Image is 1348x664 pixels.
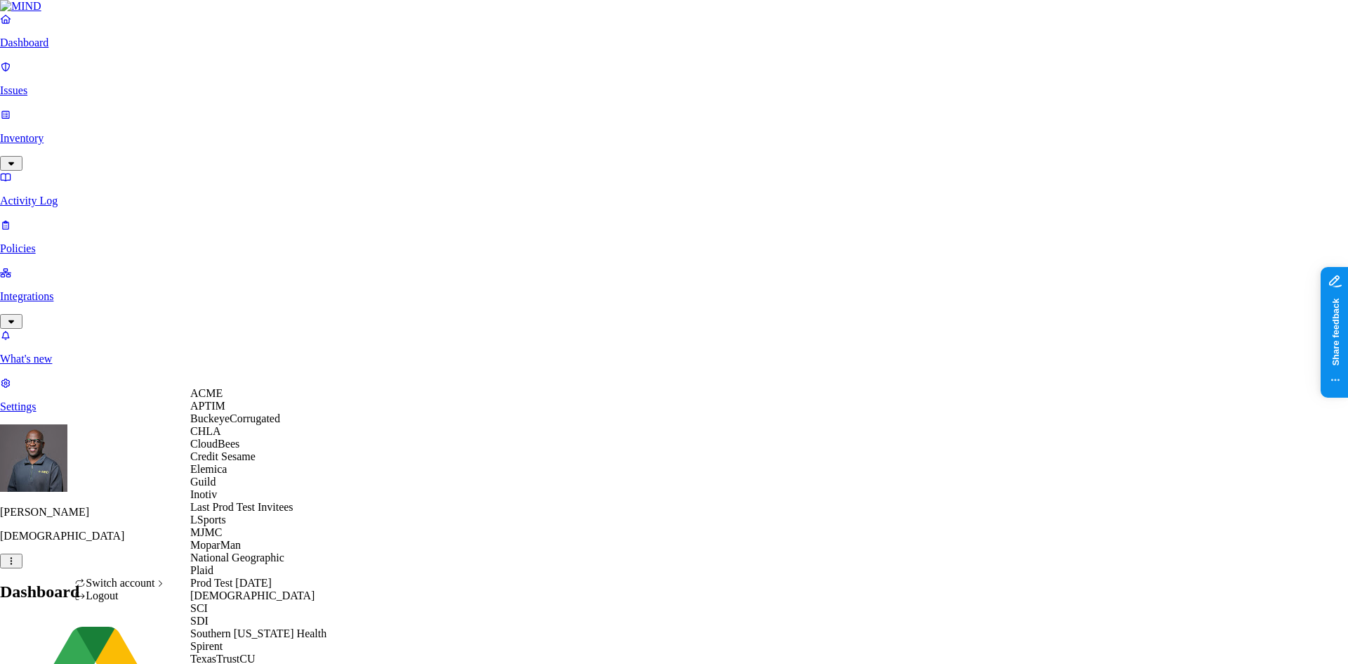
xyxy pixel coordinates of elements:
[190,387,223,399] span: ACME
[190,501,293,513] span: Last Prod Test Invitees
[190,412,280,424] span: BuckeyeCorrugated
[190,602,208,614] span: SCI
[190,590,315,601] span: [DEMOGRAPHIC_DATA]
[190,564,213,576] span: Plaid
[190,539,241,551] span: MoparMan
[190,400,225,412] span: APTIM
[190,425,221,437] span: CHLA
[190,627,326,639] span: Southern [US_STATE] Health
[74,590,166,602] div: Logout
[190,476,216,488] span: Guild
[190,514,226,526] span: LSports
[190,640,223,652] span: Spirent
[190,463,227,475] span: Elemica
[190,450,256,462] span: Credit Sesame
[190,438,239,450] span: CloudBees
[190,577,272,589] span: Prod Test [DATE]
[86,577,154,589] span: Switch account
[190,615,209,627] span: SDI
[190,488,217,500] span: Inotiv
[190,526,222,538] span: MJMC
[190,552,284,564] span: National Geographic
